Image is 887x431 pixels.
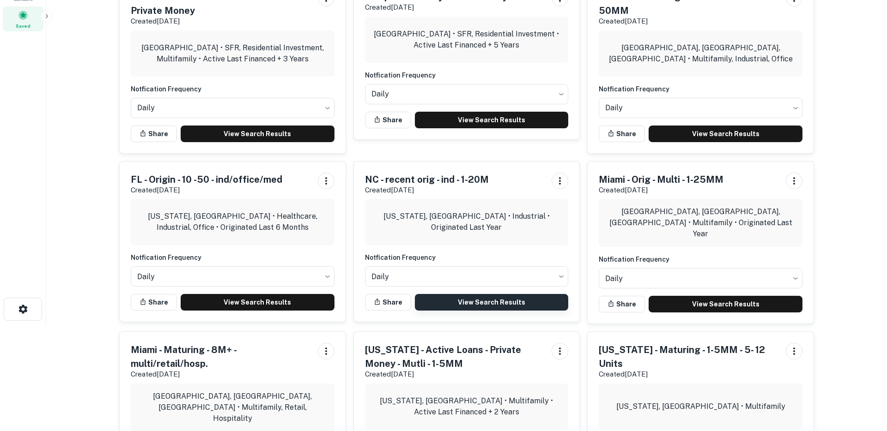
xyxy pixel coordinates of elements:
p: Created [DATE] [365,369,545,380]
div: Without label [131,95,334,121]
p: [GEOGRAPHIC_DATA], [GEOGRAPHIC_DATA], [GEOGRAPHIC_DATA] • Multifamily, Retail, Hospitality [138,391,327,424]
button: Share [131,294,177,311]
iframe: Chat Widget [841,357,887,401]
p: [GEOGRAPHIC_DATA], [GEOGRAPHIC_DATA], [GEOGRAPHIC_DATA] • Multifamily, Industrial, Office [606,42,795,65]
button: Share [599,296,645,312]
a: Saved [3,6,43,31]
p: Created [DATE] [599,185,723,196]
h5: [US_STATE] - Active Loans - Private Money - Mutli - 1-5MM [365,343,545,371]
button: Share [599,126,645,142]
p: Created [DATE] [131,16,310,27]
p: Created [DATE] [365,185,489,196]
h6: Notfication Frequency [131,84,334,94]
a: View Search Results [649,296,802,312]
p: Created [DATE] [599,369,778,380]
h5: NC - recent orig - ind - 1-20M [365,173,489,186]
p: [US_STATE], [GEOGRAPHIC_DATA] • Multifamily • Active Last Financed + 2 Years [372,395,561,418]
p: Created [DATE] [131,369,310,380]
p: [GEOGRAPHIC_DATA] • SFR, Residential Investment, Multifamily • Active Last Financed + 3 Years [138,42,327,65]
div: Without label [365,263,569,289]
h6: Notfication Frequency [599,84,802,94]
p: [US_STATE], [GEOGRAPHIC_DATA] • Industrial • Originated Last Year [372,211,561,233]
a: View Search Results [415,294,569,311]
p: Created [DATE] [365,2,508,13]
h5: Miami - Maturing - 8M+ - multi/retail/hosp. [131,343,310,371]
h6: Notfication Frequency [365,70,569,80]
button: Share [365,294,411,311]
a: View Search Results [181,126,334,142]
button: Share [131,126,177,142]
div: Without label [131,263,334,289]
h5: FL - Origin - 10 -50 - ind/office/med [131,173,282,186]
h6: Notfication Frequency [131,252,334,263]
button: Share [365,112,411,128]
a: View Search Results [181,294,334,311]
h5: Miami - Orig - Multi - 1-25MM [599,173,723,186]
span: Saved [16,22,30,30]
p: [GEOGRAPHIC_DATA], [GEOGRAPHIC_DATA], [GEOGRAPHIC_DATA] • Multifamily • Originated Last Year [606,206,795,239]
div: Without label [365,81,569,107]
div: Without label [599,265,802,291]
a: View Search Results [649,126,802,142]
h5: [US_STATE] - Maturing - 1-5MM - 5- 12 Units [599,343,778,371]
p: Created [DATE] [599,16,778,27]
p: [GEOGRAPHIC_DATA] • SFR, Residential Investment • Active Last Financed + 5 Years [372,29,561,51]
p: [US_STATE], [GEOGRAPHIC_DATA] • Multifamily [616,401,785,412]
h6: Notfication Frequency [599,254,802,264]
a: View Search Results [415,112,569,128]
h6: Notfication Frequency [365,252,569,263]
p: [US_STATE], [GEOGRAPHIC_DATA] • Healthcare, Industrial, Office • Originated Last 6 Months [138,211,327,233]
div: Without label [599,95,802,121]
p: Created [DATE] [131,185,282,196]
